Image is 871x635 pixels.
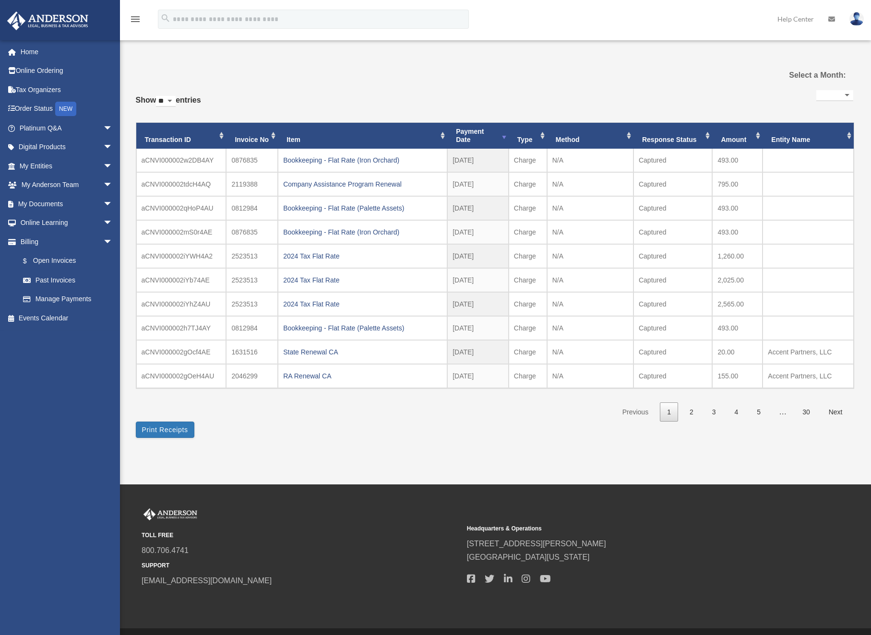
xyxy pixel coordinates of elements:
a: My Entitiesarrow_drop_down [7,156,127,176]
td: 2046299 [226,364,278,388]
td: N/A [547,149,633,172]
a: [GEOGRAPHIC_DATA][US_STATE] [467,553,590,561]
td: [DATE] [447,316,509,340]
div: NEW [55,102,76,116]
div: Bookkeeping - Flat Rate (Palette Assets) [283,201,442,215]
td: [DATE] [447,220,509,244]
div: 2024 Tax Flat Rate [283,249,442,263]
a: Previous [615,402,656,422]
a: Tax Organizers [7,80,127,99]
th: Type: activate to sort column ascending [509,123,547,149]
td: Charge [509,149,547,172]
a: [STREET_ADDRESS][PERSON_NAME] [467,540,606,548]
td: Charge [509,364,547,388]
td: [DATE] [447,196,509,220]
td: Captured [633,220,712,244]
span: arrow_drop_down [103,213,122,233]
i: menu [130,13,141,25]
div: Company Assistance Program Renewal [283,177,442,191]
td: Captured [633,316,712,340]
a: Online Learningarrow_drop_down [7,213,127,233]
th: Response Status: activate to sort column ascending [633,123,712,149]
td: 493.00 [712,316,763,340]
td: 0876835 [226,220,278,244]
a: 1 [660,402,678,422]
td: N/A [547,220,633,244]
i: search [160,13,171,24]
td: Captured [633,268,712,292]
td: Charge [509,172,547,196]
td: [DATE] [447,172,509,196]
td: aCNVI000002mS0r4AE [136,220,227,244]
td: aCNVI000002qHoP4AU [136,196,227,220]
small: TOLL FREE [142,530,460,541]
a: Online Ordering [7,61,127,81]
td: N/A [547,340,633,364]
span: … [771,408,794,416]
td: aCNVI000002iYWH4A2 [136,244,227,268]
span: arrow_drop_down [103,232,122,252]
td: 20.00 [712,340,763,364]
td: Accent Partners, LLC [763,340,853,364]
th: Entity Name: activate to sort column ascending [763,123,853,149]
a: My Anderson Teamarrow_drop_down [7,176,127,195]
th: Transaction ID: activate to sort column ascending [136,123,227,149]
a: Order StatusNEW [7,99,127,119]
td: [DATE] [447,340,509,364]
td: N/A [547,196,633,220]
a: My Documentsarrow_drop_down [7,194,127,213]
img: User Pic [849,12,864,26]
div: Bookkeeping - Flat Rate (Palette Assets) [283,321,442,335]
td: aCNVI000002h7TJ4AY [136,316,227,340]
a: [EMAIL_ADDRESS][DOMAIN_NAME] [142,576,272,585]
td: 493.00 [712,196,763,220]
td: N/A [547,316,633,340]
td: aCNVI000002iYhZ4AU [136,292,227,316]
span: $ [28,255,33,267]
td: 493.00 [712,149,763,172]
td: 2523513 [226,268,278,292]
td: [DATE] [447,292,509,316]
td: aCNVI000002w2DB4AY [136,149,227,172]
small: SUPPORT [142,561,460,571]
td: Charge [509,292,547,316]
td: Charge [509,220,547,244]
a: $Open Invoices [13,251,127,271]
span: arrow_drop_down [103,138,122,157]
td: Captured [633,149,712,172]
img: Anderson Advisors Platinum Portal [142,508,199,521]
td: Charge [509,340,547,364]
span: arrow_drop_down [103,118,122,138]
td: Captured [633,364,712,388]
td: 0876835 [226,149,278,172]
td: [DATE] [447,364,509,388]
td: Charge [509,316,547,340]
td: Charge [509,244,547,268]
a: 5 [750,402,768,422]
td: 155.00 [712,364,763,388]
td: 493.00 [712,220,763,244]
span: arrow_drop_down [103,156,122,176]
a: Manage Payments [13,290,127,309]
td: aCNVI000002tdcH4AQ [136,172,227,196]
td: 2,025.00 [712,268,763,292]
td: [DATE] [447,149,509,172]
td: 2523513 [226,244,278,268]
select: Showentries [156,96,176,107]
a: 2 [682,402,701,422]
a: Billingarrow_drop_down [7,232,127,251]
a: Past Invoices [13,270,122,290]
td: aCNVI000002gOcf4AE [136,340,227,364]
a: 4 [728,402,746,422]
td: 0812984 [226,196,278,220]
div: 2024 Tax Flat Rate [283,297,442,311]
a: Platinum Q&Aarrow_drop_down [7,118,127,138]
td: N/A [547,268,633,292]
td: aCNVI000002iYb74AE [136,268,227,292]
td: Captured [633,244,712,268]
td: N/A [547,244,633,268]
td: aCNVI000002gOeH4AU [136,364,227,388]
label: Show entries [136,94,201,117]
td: [DATE] [447,268,509,292]
a: Next [822,402,850,422]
